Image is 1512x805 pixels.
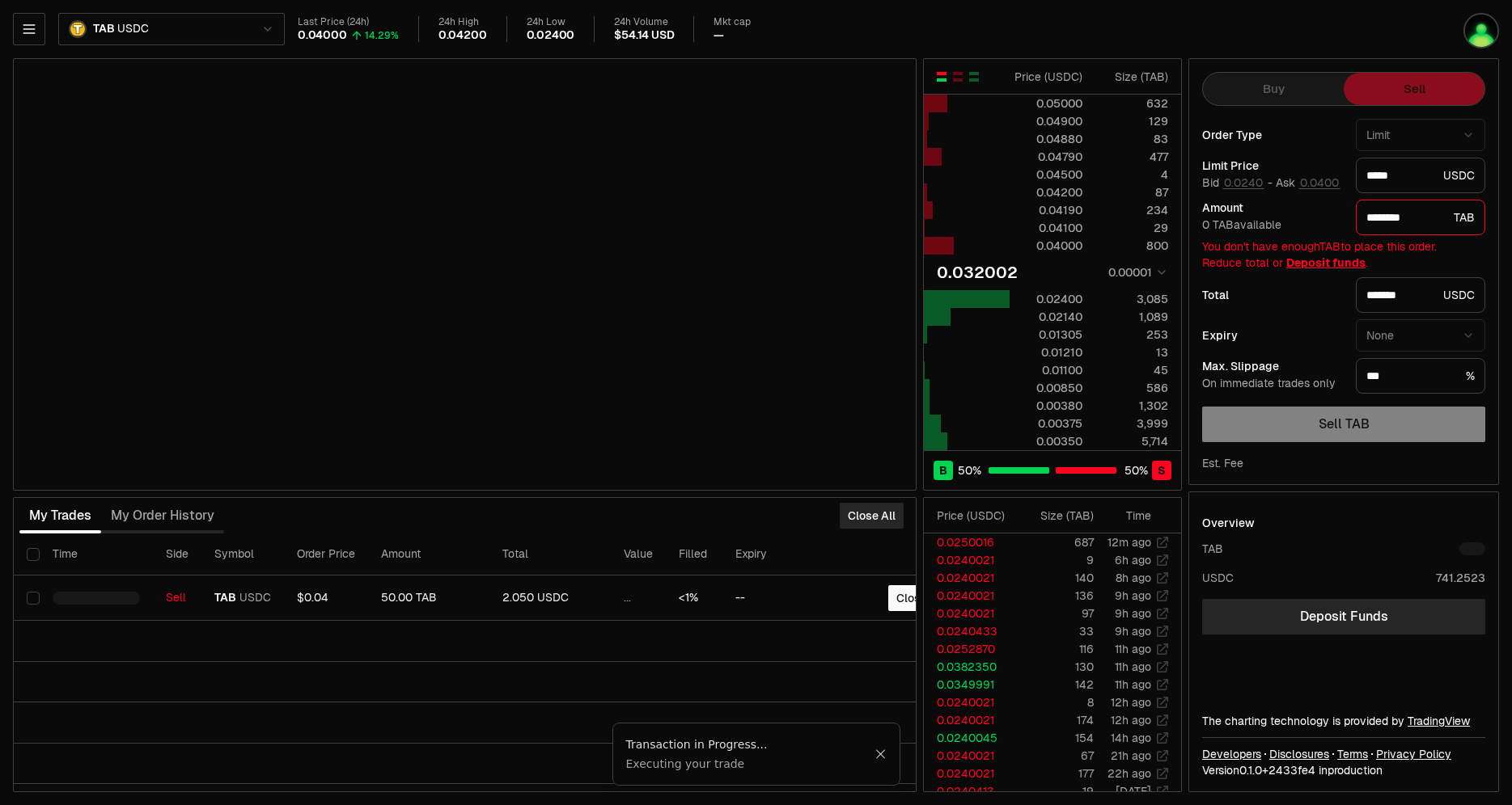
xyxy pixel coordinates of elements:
[1115,553,1151,567] time: 6h ago
[93,22,114,36] span: TAB
[101,499,224,532] button: My Order History
[1202,541,1223,557] div: TAB
[924,729,1018,747] td: 0.0240045
[298,16,399,28] div: Last Price (24h)
[1202,599,1485,634] a: Deposit Funds
[1116,571,1151,585] time: 8h ago
[1356,358,1485,394] div: %
[924,711,1018,729] td: 0.0240021
[1010,166,1082,183] div: 0.04500
[1031,508,1094,524] div: Size ( TAB )
[1018,729,1095,747] td: 154
[381,591,476,605] div: 50.00 TAB
[924,747,1018,765] td: 0.0240021
[951,70,964,83] button: Show Sell Orders Only
[722,575,832,621] td: --
[40,533,153,575] th: Time
[1115,660,1151,674] time: 11h ago
[1356,200,1485,235] div: TAB
[714,16,751,28] div: Mkt cap
[1010,344,1082,360] div: 0.01210
[1356,119,1485,151] button: Limit
[1202,377,1343,391] div: On immediate trades only
[1202,455,1243,471] div: Est. Fee
[1018,711,1095,729] td: 174
[1010,380,1082,396] div: 0.00850
[1018,622,1095,640] td: 33
[624,591,653,605] div: ...
[1096,113,1168,129] div: 129
[924,605,1018,622] td: 0.0240021
[214,591,236,605] span: TAB
[1202,238,1485,271] div: You don't have enough TAB to place this order. Reduce total or .
[924,640,1018,658] td: 0.0252870
[1376,746,1451,762] a: Privacy Policy
[875,748,887,761] button: Close
[1018,587,1095,605] td: 136
[1115,588,1151,603] time: 9h ago
[1018,782,1095,800] td: 19
[1436,570,1485,586] div: 741.2523
[502,591,598,605] div: 2.050 USDC
[1010,327,1082,343] div: 0.01305
[1356,277,1485,313] div: USDC
[438,16,487,28] div: 24h High
[1010,220,1082,236] div: 0.04100
[1337,746,1368,762] a: Terms
[1096,166,1168,183] div: 4
[1124,462,1148,478] span: 50 %
[840,503,904,529] button: Close All
[1103,263,1168,282] button: 0.00001
[1108,766,1151,781] time: 22h ago
[1010,113,1082,129] div: 0.04900
[1096,415,1168,432] div: 3,999
[935,70,948,83] button: Show Buy and Sell Orders
[1010,433,1082,449] div: 0.00350
[1010,415,1082,432] div: 0.00375
[1202,202,1343,213] div: Amount
[1096,131,1168,147] div: 83
[69,20,87,38] img: TAB.png
[626,756,875,772] div: Executing your trade
[1096,69,1168,85] div: Size ( TAB )
[679,591,709,605] div: <1%
[1010,291,1082,307] div: 0.02400
[1202,515,1255,531] div: Overview
[1115,624,1151,639] time: 9h ago
[1268,763,1315,778] span: 2433fe4b4f3780576893ee9e941d06011a76ee7a
[1096,95,1168,112] div: 632
[1111,748,1151,763] time: 21h ago
[1018,658,1095,676] td: 130
[1111,731,1151,745] time: 14h ago
[1096,362,1168,378] div: 45
[1018,747,1095,765] td: 67
[27,592,40,605] button: Select row
[1096,433,1168,449] div: 5,714
[1018,569,1095,587] td: 140
[1115,606,1151,621] time: 9h ago
[1010,398,1082,414] div: 0.00380
[14,59,916,490] iframe: Financial Chart
[1108,508,1151,524] div: Time
[1018,640,1095,658] td: 116
[1010,362,1082,378] div: 0.01100
[201,533,284,575] th: Symbol
[1010,149,1082,165] div: 0.04790
[1202,217,1281,232] span: 0 TAB available
[1202,160,1343,171] div: Limit Price
[1018,605,1095,622] td: 97
[1108,535,1151,550] time: 12m ago
[527,28,575,43] div: 0.02400
[939,462,947,478] span: B
[611,533,666,575] th: Value
[1096,238,1168,254] div: 800
[1018,533,1095,551] td: 687
[626,736,875,752] div: Transaction in Progress...
[1202,129,1343,141] div: Order Type
[968,70,980,83] button: Show Buy Orders Only
[1463,13,1499,48] img: utf8
[1276,176,1340,191] span: Ask
[1356,319,1485,352] button: None
[1018,676,1095,693] td: 142
[924,569,1018,587] td: 0.0240021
